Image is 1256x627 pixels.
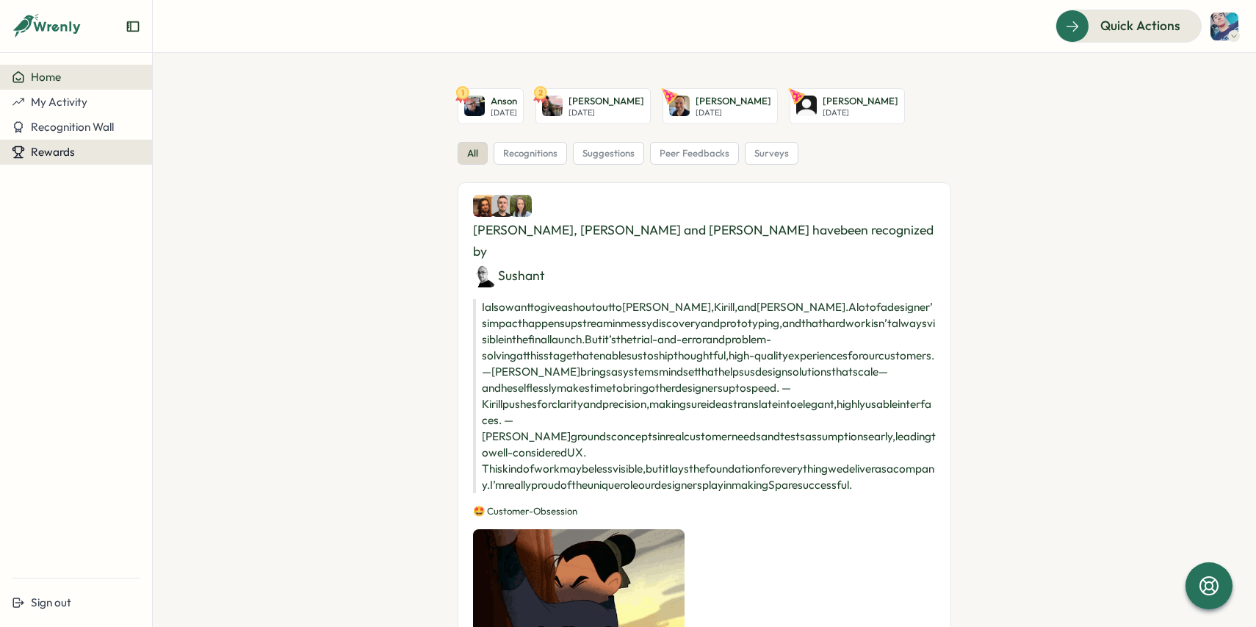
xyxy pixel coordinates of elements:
[473,195,495,217] img: Jason Miller
[473,195,936,287] div: [PERSON_NAME], [PERSON_NAME] and [PERSON_NAME] have been recognized by
[823,95,898,108] p: [PERSON_NAME]
[569,108,644,118] p: [DATE]
[582,147,635,160] span: suggestions
[31,595,71,609] span: Sign out
[1055,10,1202,42] button: Quick Actions
[696,108,771,118] p: [DATE]
[473,265,544,287] div: Sushant
[467,147,478,160] span: all
[696,95,771,108] p: [PERSON_NAME]
[660,147,729,160] span: peer feedbacks
[31,120,114,134] span: Recognition Wall
[569,95,644,108] p: [PERSON_NAME]
[538,87,543,98] text: 2
[754,147,789,160] span: surveys
[796,96,817,116] img: Andrey Rodriguez
[31,95,87,109] span: My Activity
[31,145,75,159] span: Rewards
[473,505,936,518] p: 🤩 Customer-Obsession
[1210,12,1238,40] img: Steven Angel
[126,19,140,34] button: Expand sidebar
[535,88,651,124] a: 2Ryan O'Neill[PERSON_NAME][DATE]
[823,108,898,118] p: [DATE]
[491,108,517,118] p: [DATE]
[491,95,517,108] p: Anson
[473,299,936,493] p: I also want to give a shoutout to [PERSON_NAME], Kirill, and [PERSON_NAME]. A lot of a designer’s...
[31,70,61,84] span: Home
[669,96,690,116] img: Chris Waddell
[461,87,464,98] text: 1
[790,88,905,124] a: Andrey Rodriguez[PERSON_NAME][DATE]
[491,195,513,217] img: Kirill Cherepanov
[458,88,524,124] a: 1AnsonAnson[DATE]
[464,96,485,116] img: Anson
[503,147,557,160] span: recognitions
[663,88,778,124] a: Chris Waddell[PERSON_NAME][DATE]
[542,96,563,116] img: Ryan O'Neill
[473,265,495,287] img: Sushant Sund
[1100,16,1180,35] span: Quick Actions
[510,195,532,217] img: Jacqueline Misling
